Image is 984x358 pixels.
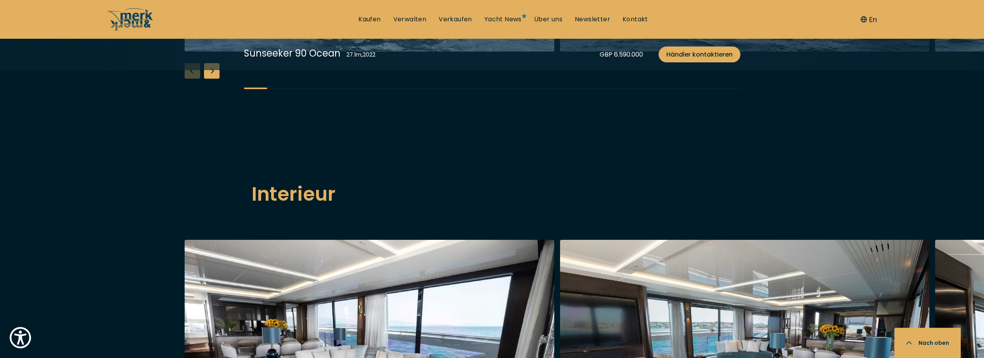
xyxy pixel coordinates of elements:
a: Verkaufen [439,15,472,24]
button: En [861,14,877,25]
a: Händler kontaktieren [659,46,740,62]
a: Über uns [534,15,562,24]
a: Yacht News [484,15,522,24]
button: Nach oben [894,328,961,358]
a: Verwalten [393,15,427,24]
a: Kontakt [623,15,648,24]
h2: Interieur [252,179,733,209]
a: Kaufen [358,15,380,24]
button: Show Accessibility Preferences [8,325,33,350]
div: 27.1 m , 2022 [346,51,375,59]
span: Händler kontaktieren [666,50,733,59]
a: Newsletter [575,15,610,24]
div: Next slide [204,63,220,79]
div: GBP 6.590.000 [600,50,643,59]
div: Sunseeker 90 Ocean [244,46,341,60]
